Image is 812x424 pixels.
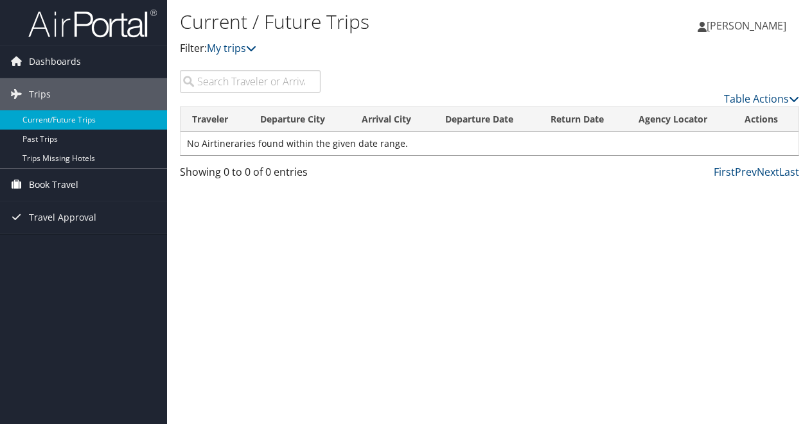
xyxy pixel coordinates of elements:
[698,6,799,45] a: [PERSON_NAME]
[29,46,81,78] span: Dashboards
[180,8,593,35] h1: Current / Future Trips
[249,107,350,132] th: Departure City: activate to sort column ascending
[724,92,799,106] a: Table Actions
[181,107,249,132] th: Traveler: activate to sort column ascending
[350,107,434,132] th: Arrival City: activate to sort column ascending
[757,165,779,179] a: Next
[180,70,321,93] input: Search Traveler or Arrival City
[707,19,786,33] span: [PERSON_NAME]
[434,107,539,132] th: Departure Date: activate to sort column descending
[29,169,78,201] span: Book Travel
[207,41,256,55] a: My trips
[180,164,321,186] div: Showing 0 to 0 of 0 entries
[28,8,157,38] img: airportal-logo.png
[539,107,627,132] th: Return Date: activate to sort column ascending
[29,78,51,110] span: Trips
[735,165,757,179] a: Prev
[181,132,799,155] td: No Airtineraries found within the given date range.
[627,107,733,132] th: Agency Locator: activate to sort column ascending
[779,165,799,179] a: Last
[733,107,799,132] th: Actions
[29,201,96,233] span: Travel Approval
[714,165,735,179] a: First
[180,40,593,57] p: Filter:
